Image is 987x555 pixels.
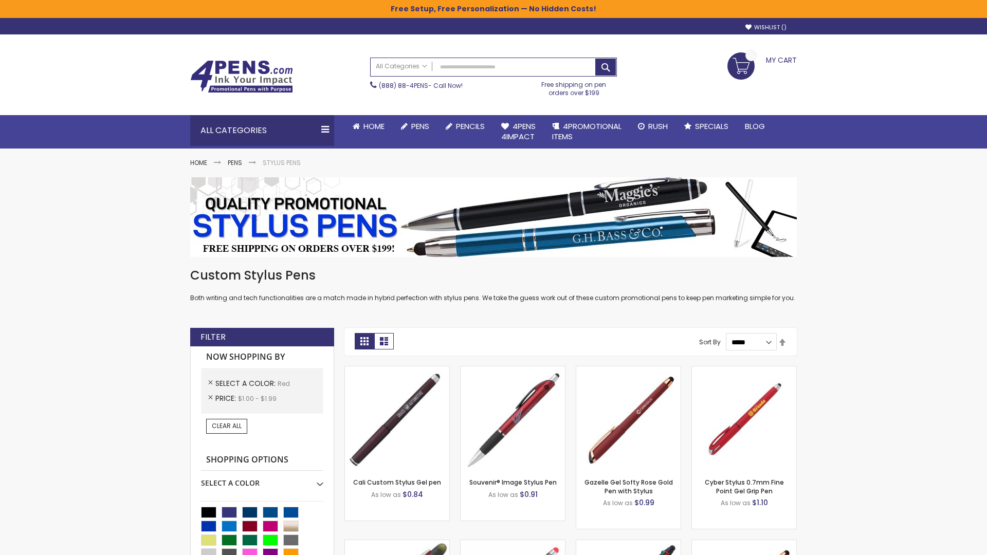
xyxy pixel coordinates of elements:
span: $0.84 [403,489,423,499]
a: Souvenir® Image Stylus Pen [469,478,557,487]
span: Blog [745,121,765,132]
a: Wishlist [745,24,787,31]
span: $1.10 [752,497,768,508]
span: 4PROMOTIONAL ITEMS [552,121,622,142]
span: Select A Color [215,378,278,388]
span: Specials [695,121,728,132]
label: Sort By [699,338,721,346]
a: Pencils [437,115,493,138]
a: Pens [228,158,242,167]
div: All Categories [190,115,334,146]
span: As low as [603,498,633,507]
span: Home [363,121,385,132]
span: All Categories [376,62,427,70]
span: $0.91 [520,489,538,499]
a: Pens [393,115,437,138]
a: Souvenir® Jalan Highlighter Stylus Pen Combo-Red [345,540,449,548]
img: 4Pens Custom Pens and Promotional Products [190,60,293,93]
a: Gazelle Gel Softy Rose Gold Pen with Stylus-Red [576,366,681,375]
a: 4Pens4impact [493,115,544,149]
span: $0.99 [634,497,654,508]
a: Home [344,115,393,138]
a: Blog [737,115,773,138]
span: Pens [411,121,429,132]
a: (888) 88-4PENS [379,81,428,90]
strong: Grid [355,333,374,349]
a: Gazelle Gel Softy Rose Gold Pen with Stylus [584,478,673,495]
span: Rush [648,121,668,132]
a: Orbitor 4 Color Assorted Ink Metallic Stylus Pens-Red [576,540,681,548]
a: Cali Custom Stylus Gel pen-Red [345,366,449,375]
a: Clear All [206,419,247,433]
img: Gazelle Gel Softy Rose Gold Pen with Stylus-Red [576,366,681,471]
div: Free shipping on pen orders over $199 [531,77,617,97]
img: Cali Custom Stylus Gel pen-Red [345,366,449,471]
span: 4Pens 4impact [501,121,536,142]
span: As low as [488,490,518,499]
div: Select A Color [201,471,323,488]
h1: Custom Stylus Pens [190,267,797,284]
img: Souvenir® Image Stylus Pen-Red [461,366,565,471]
a: Cyber Stylus 0.7mm Fine Point Gel Grip Pen-Red [692,366,796,375]
span: Clear All [212,421,242,430]
span: Price [215,393,238,403]
span: As low as [721,498,751,507]
a: Islander Softy Gel with Stylus - ColorJet Imprint-Red [461,540,565,548]
span: - Call Now! [379,81,463,90]
strong: Filter [200,331,226,343]
a: Rush [630,115,676,138]
img: Stylus Pens [190,177,797,257]
a: Cyber Stylus 0.7mm Fine Point Gel Grip Pen [705,478,784,495]
strong: Shopping Options [201,449,323,471]
div: Both writing and tech functionalities are a match made in hybrid perfection with stylus pens. We ... [190,267,797,303]
img: Cyber Stylus 0.7mm Fine Point Gel Grip Pen-Red [692,366,796,471]
a: Cali Custom Stylus Gel pen [353,478,441,487]
span: As low as [371,490,401,499]
strong: Stylus Pens [263,158,301,167]
a: Souvenir® Image Stylus Pen-Red [461,366,565,375]
a: Home [190,158,207,167]
a: 4PROMOTIONALITEMS [544,115,630,149]
span: Red [278,379,290,388]
span: $1.00 - $1.99 [238,394,277,403]
a: Specials [676,115,737,138]
a: All Categories [371,58,432,75]
a: Gazelle Gel Softy Rose Gold Pen with Stylus - ColorJet-Red [692,540,796,548]
strong: Now Shopping by [201,346,323,368]
span: Pencils [456,121,485,132]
